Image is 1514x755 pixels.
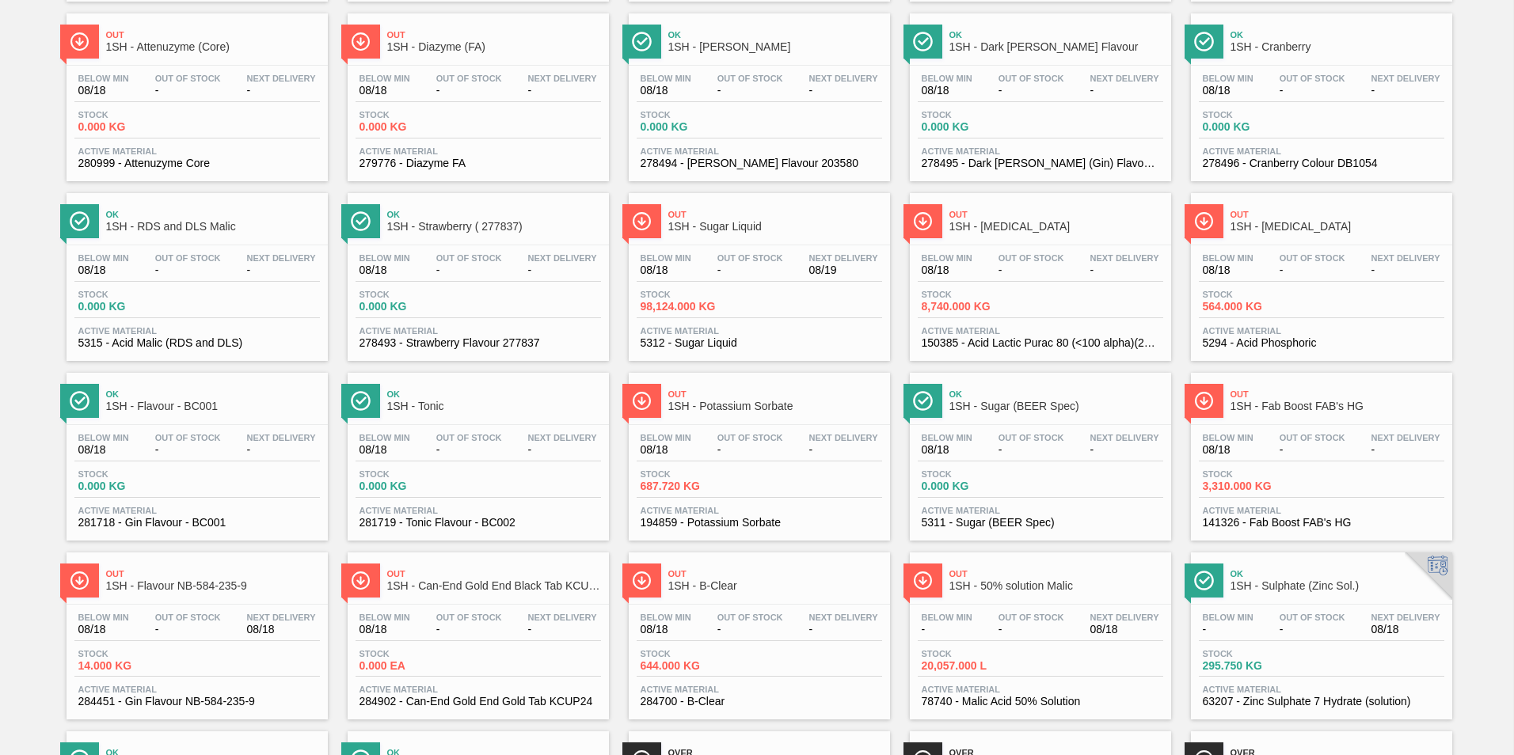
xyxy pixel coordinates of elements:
[1371,624,1440,635] span: 08/18
[78,469,189,479] span: Stock
[247,613,316,622] span: Next Delivery
[359,146,597,156] span: Active Material
[641,121,751,133] span: 0.000 KG
[1203,337,1440,349] span: 5294 - Acid Phosphoric
[641,613,691,622] span: Below Min
[922,110,1033,120] span: Stock
[247,433,316,442] span: Next Delivery
[78,74,129,83] span: Below Min
[55,361,336,541] a: ÍconeOk1SH - Flavour - BC001Below Min08/18Out Of Stock-Next Delivery-Stock0.000 KGActive Material...
[78,480,189,492] span: 0.000 KG
[922,121,1033,133] span: 0.000 KG
[641,264,691,276] span: 08/18
[78,253,129,263] span: Below Min
[1203,85,1253,97] span: 08/18
[717,624,783,635] span: -
[632,571,652,590] img: Ícone
[78,649,189,658] span: Stock
[247,74,316,83] span: Next Delivery
[1194,571,1214,590] img: Ícone
[922,301,1033,313] span: 8,740.000 KG
[78,337,316,349] span: 5315 - Acid Malic (RDS and DLS)
[1203,469,1314,479] span: Stock
[1231,30,1444,40] span: Ok
[55,541,336,720] a: ÍconeOut1SH - Flavour NB-584-235-9Below Min08/18Out Of Stock-Next Delivery08/18Stock14.000 KGActi...
[359,264,410,276] span: 08/18
[913,32,933,51] img: Ícone
[436,74,502,83] span: Out Of Stock
[78,326,316,336] span: Active Material
[351,571,371,590] img: Ícone
[78,301,189,313] span: 0.000 KG
[155,444,221,456] span: -
[247,264,316,276] span: -
[359,444,410,456] span: 08/18
[632,211,652,231] img: Ícone
[1203,326,1440,336] span: Active Material
[999,433,1064,442] span: Out Of Stock
[1203,157,1440,169] span: 278496 - Cranberry Colour DB1054
[809,74,878,83] span: Next Delivery
[351,211,371,231] img: Ícone
[1203,74,1253,83] span: Below Min
[1090,85,1159,97] span: -
[717,613,783,622] span: Out Of Stock
[641,253,691,263] span: Below Min
[359,85,410,97] span: 08/18
[641,480,751,492] span: 687.720 KG
[387,580,601,592] span: 1SH - Can-End Gold End Black Tab KCUP24
[1090,624,1159,635] span: 08/18
[999,74,1064,83] span: Out Of Stock
[78,444,129,456] span: 08/18
[155,624,221,635] span: -
[78,660,189,672] span: 14.000 KG
[1371,74,1440,83] span: Next Delivery
[336,2,617,181] a: ÍconeOut1SH - Diazyme (FA)Below Min08/18Out Of Stock-Next Delivery-Stock0.000 KGActive Material27...
[717,74,783,83] span: Out Of Stock
[106,221,320,233] span: 1SH - RDS and DLS Malic
[1203,290,1314,299] span: Stock
[1203,444,1253,456] span: 08/18
[999,624,1064,635] span: -
[1194,211,1214,231] img: Ícone
[78,517,316,529] span: 281718 - Gin Flavour - BC001
[247,444,316,456] span: -
[809,624,878,635] span: -
[922,290,1033,299] span: Stock
[1203,660,1314,672] span: 295.750 KG
[922,326,1159,336] span: Active Material
[922,506,1159,515] span: Active Material
[641,624,691,635] span: 08/18
[359,337,597,349] span: 278493 - Strawberry Flavour 277837
[155,433,221,442] span: Out Of Stock
[1231,41,1444,53] span: 1SH - Cranberry
[632,32,652,51] img: Ícone
[55,181,336,361] a: ÍconeOk1SH - RDS and DLS MalicBelow Min08/18Out Of Stock-Next Delivery-Stock0.000 KGActive Materi...
[1203,649,1314,658] span: Stock
[359,74,410,83] span: Below Min
[668,41,882,53] span: 1SH - Rasberry
[641,337,878,349] span: 5312 - Sugar Liquid
[641,157,878,169] span: 278494 - Rasberry Flavour 203580
[1280,74,1345,83] span: Out Of Stock
[641,146,878,156] span: Active Material
[78,290,189,299] span: Stock
[668,210,882,219] span: Out
[359,433,410,442] span: Below Min
[1194,32,1214,51] img: Ícone
[999,444,1064,456] span: -
[617,2,898,181] a: ÍconeOk1SH - [PERSON_NAME]Below Min08/18Out Of Stock-Next Delivery-Stock0.000 KGActive Material27...
[1231,221,1444,233] span: 1SH - Phosphoric Acid
[1203,624,1253,635] span: -
[717,264,783,276] span: -
[155,85,221,97] span: -
[1203,110,1314,120] span: Stock
[359,301,470,313] span: 0.000 KG
[336,541,617,720] a: ÍconeOut1SH - Can-End Gold End Black Tab KCUP24Below Min08/18Out Of Stock-Next Delivery-Stock0.00...
[949,30,1163,40] span: Ok
[949,389,1163,399] span: Ok
[913,211,933,231] img: Ícone
[809,264,878,276] span: 08/19
[387,569,601,579] span: Out
[922,253,972,263] span: Below Min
